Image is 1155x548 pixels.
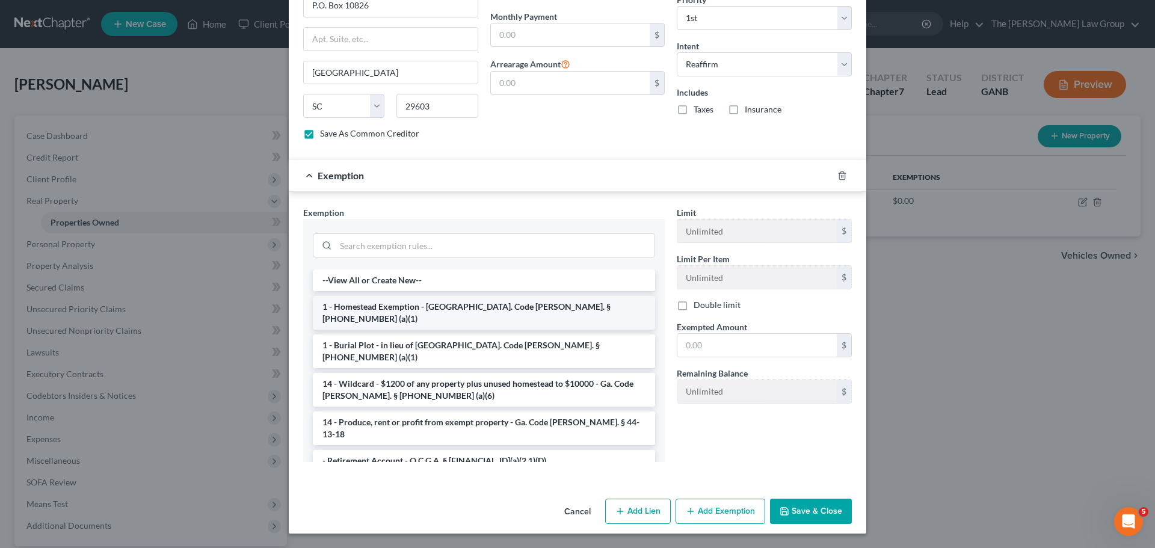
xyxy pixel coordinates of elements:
[677,86,852,99] label: Includes
[694,103,713,115] label: Taxes
[837,266,851,289] div: $
[837,380,851,403] div: $
[1114,507,1143,536] iframe: Intercom live chat
[320,128,419,140] label: Save As Common Creditor
[677,208,696,218] span: Limit
[677,40,699,52] label: Intent
[677,367,748,380] label: Remaining Balance
[313,373,655,407] li: 14 - Wildcard - $1200 of any property plus unused homestead to $10000 - Ga. Code [PERSON_NAME]. §...
[304,28,478,51] input: Apt, Suite, etc...
[1139,507,1148,517] span: 5
[336,234,654,257] input: Search exemption rules...
[313,296,655,330] li: 1 - Homestead Exemption - [GEOGRAPHIC_DATA]. Code [PERSON_NAME]. § [PHONE_NUMBER] (a)(1)
[313,411,655,445] li: 14 - Produce, rent or profit from exempt property - Ga. Code [PERSON_NAME]. § 44-13-18
[694,299,741,311] label: Double limit
[555,500,600,524] button: Cancel
[676,499,765,524] button: Add Exemption
[318,170,364,181] span: Exemption
[491,72,650,94] input: 0.00
[605,499,671,524] button: Add Lien
[490,10,557,23] label: Monthly Payment
[650,23,664,46] div: $
[677,220,837,242] input: --
[677,266,837,289] input: --
[677,380,837,403] input: --
[837,334,851,357] div: $
[313,450,655,472] li: - Retirement Account - O.C.G.A. § [FINANCIAL_ID](a)(2.1)(D)
[491,23,650,46] input: 0.00
[837,220,851,242] div: $
[396,94,478,118] input: Enter zip...
[677,334,837,357] input: 0.00
[304,61,478,84] input: Enter city...
[677,253,730,265] label: Limit Per Item
[303,208,344,218] span: Exemption
[745,103,781,115] label: Insurance
[650,72,664,94] div: $
[313,269,655,291] li: --View All or Create New--
[677,322,747,332] span: Exempted Amount
[770,499,852,524] button: Save & Close
[313,334,655,368] li: 1 - Burial Plot - in lieu of [GEOGRAPHIC_DATA]. Code [PERSON_NAME]. § [PHONE_NUMBER] (a)(1)
[490,57,570,71] label: Arrearage Amount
